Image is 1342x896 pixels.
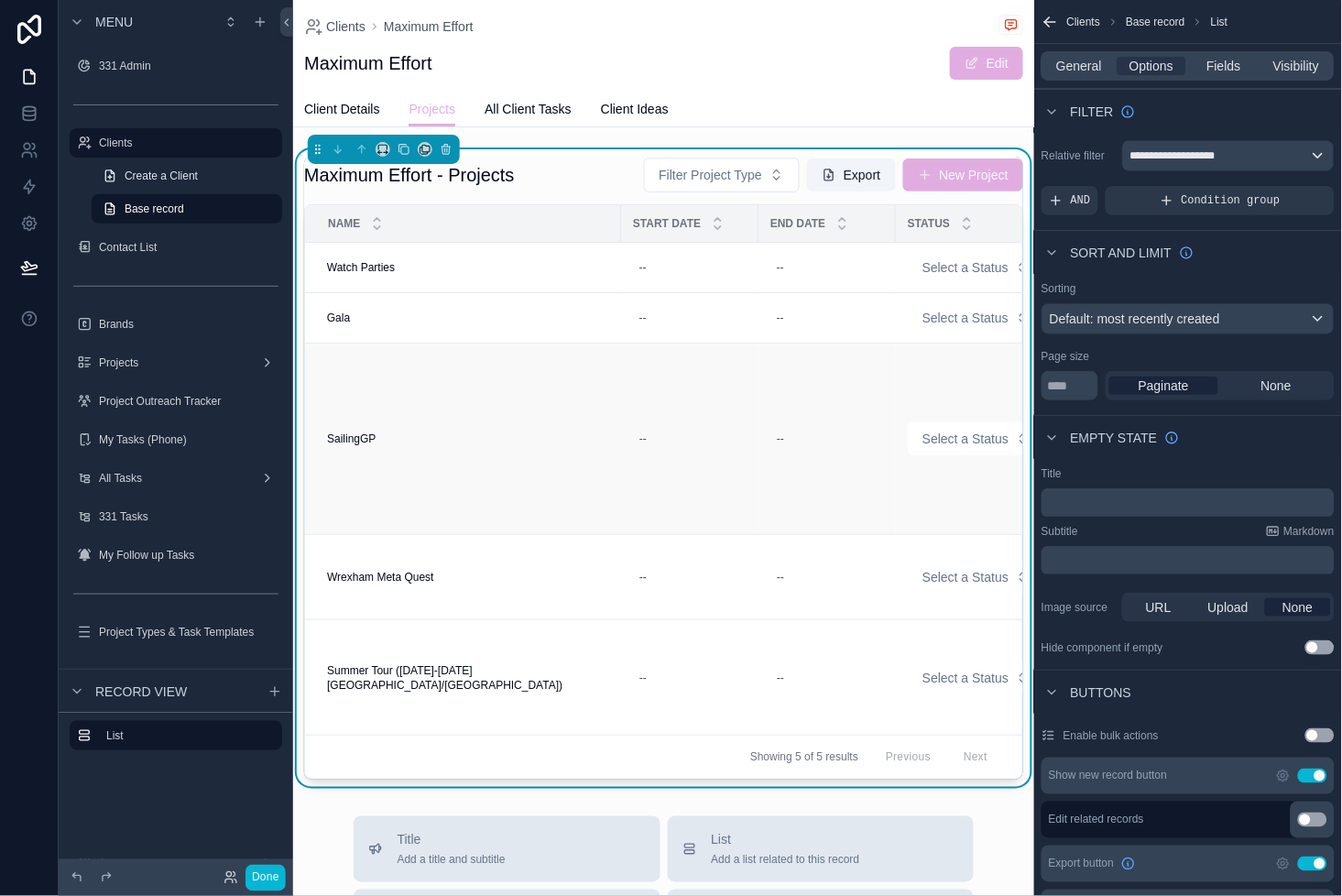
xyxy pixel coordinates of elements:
[70,541,282,570] a: My Follow up Tasks
[907,421,1046,456] a: Select Button
[326,17,366,36] span: Clients
[1049,769,1167,783] div: Show new record button
[1071,429,1158,447] span: Empty state
[1042,303,1335,334] button: Default: most recently created
[644,158,801,192] button: Select Button
[99,59,278,73] label: 331 Admin
[1042,488,1335,517] div: scrollable content
[639,432,647,446] div: --
[95,683,187,701] span: Record view
[777,671,784,685] div: --
[908,301,1045,334] button: Select Button
[1067,15,1101,29] span: Clients
[770,216,825,231] span: End Date
[1146,598,1172,617] span: URL
[639,260,647,275] div: --
[922,568,1009,586] span: Select a Status
[1273,57,1319,75] span: Visibility
[777,570,784,585] div: --
[327,260,610,275] a: Watch Parties
[632,424,747,453] a: --
[327,311,610,325] a: Gala
[1042,546,1335,574] div: scrollable content
[632,303,747,333] a: --
[327,663,610,693] span: Summer Tour ([DATE]-[DATE] [GEOGRAPHIC_DATA]/[GEOGRAPHIC_DATA])
[1049,857,1114,871] span: Export button
[70,387,282,416] a: Project Outreach Tracker
[327,432,376,446] span: SailingGP
[922,430,1009,448] span: Select a Status
[1050,311,1220,326] span: Default: most recently created
[1042,281,1076,296] label: Sorting
[1042,600,1115,615] label: Image source
[769,303,885,333] a: --
[1071,103,1114,121] span: Filter
[922,669,1009,687] span: Select a Status
[125,202,184,216] span: Base record
[304,17,366,36] a: Clients
[1042,466,1062,481] label: Title
[1284,524,1335,539] span: Markdown
[907,250,1046,285] a: Select Button
[70,233,282,262] a: Contact List
[601,100,669,118] span: Client Ideas
[907,560,1046,595] a: Select Button
[769,663,885,693] a: --
[1261,377,1292,395] span: None
[99,432,278,447] label: My Tasks (Phone)
[908,561,1045,594] button: Select Button
[99,355,253,370] label: Projects
[99,136,271,150] label: Clients
[777,260,784,275] div: --
[712,831,860,849] span: List
[922,258,1009,277] span: Select a Status
[245,865,286,891] button: Done
[304,93,379,129] a: Client Details
[70,617,282,647] a: Project Types & Task Templates
[398,853,506,868] span: Add a title and subtitle
[99,394,278,409] label: Project Outreach Tracker
[668,816,975,882] button: ListAdd a list related to this record
[750,749,858,764] span: Showing 5 of 5 results
[409,100,455,118] span: Projects
[1042,349,1090,364] label: Page size
[1049,813,1144,827] label: Edit related records
[70,348,282,377] a: Projects
[632,663,747,693] a: --
[660,166,763,184] span: Filter Project Type
[409,93,455,127] a: Projects
[59,713,293,769] div: scrollable content
[632,563,747,592] a: --
[485,93,572,129] a: All Client Tasks
[327,311,350,325] span: Gala
[950,47,1023,80] button: Edit
[1282,598,1313,617] span: None
[1129,57,1173,75] span: Options
[125,169,198,183] span: Create a Client
[70,51,282,81] a: 331 Admin
[70,425,282,454] a: My Tasks (Phone)
[92,194,282,224] a: Base record
[1182,193,1281,208] span: Condition group
[1211,15,1228,29] span: List
[769,424,885,453] a: --
[903,158,1023,191] button: New Project
[304,162,515,188] h1: Maximum Effort - Projects
[92,161,282,191] a: Create a Client
[1042,524,1078,539] label: Subtitle
[1127,15,1186,29] span: Base record
[712,853,860,868] span: Add a list related to this record
[1207,57,1241,75] span: Fields
[384,17,474,36] span: Maximum Effort
[485,100,572,118] span: All Client Tasks
[70,310,282,339] a: Brands
[327,260,395,275] span: Watch Parties
[99,471,253,486] label: All Tasks
[908,661,1045,694] button: Select Button
[70,502,282,531] a: 331 Tasks
[1139,377,1189,395] span: Paginate
[354,816,660,882] button: TitleAdd a title and subtitle
[633,216,701,231] span: Start Date
[304,50,432,76] h1: Maximum Effort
